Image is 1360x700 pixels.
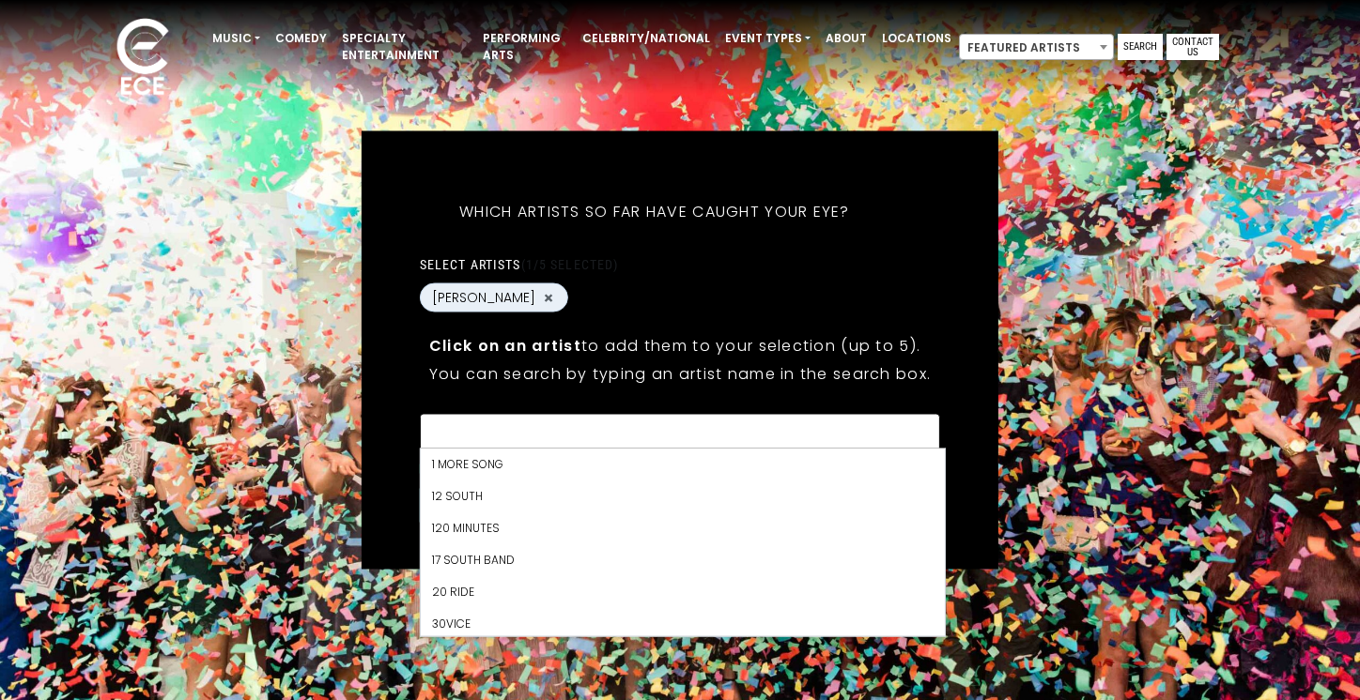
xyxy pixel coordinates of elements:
span: Featured Artists [960,35,1113,61]
button: Remove KLAXTON BROWN [541,289,556,306]
a: Search [1118,34,1163,60]
a: Celebrity/National [575,23,718,54]
h5: Which artists so far have caught your eye? [420,178,889,246]
label: Select artists [420,256,618,273]
textarea: Search [432,426,928,443]
a: Locations [874,23,959,54]
li: 30Vice [421,608,945,640]
p: You can search by typing an artist name in the search box. [429,362,931,386]
a: Specialty Entertainment [334,23,475,71]
a: Comedy [268,23,334,54]
a: Performing Arts [475,23,575,71]
p: to add them to your selection (up to 5). [429,334,931,358]
li: 120 Minutes [421,512,945,544]
img: ece_new_logo_whitev2-1.png [96,13,190,104]
li: 17 South Band [421,544,945,576]
strong: Click on an artist [429,335,581,357]
a: Event Types [718,23,818,54]
span: (1/5 selected) [521,257,619,272]
li: 1 More Song [421,449,945,480]
a: Music [205,23,268,54]
span: [PERSON_NAME] [432,288,535,308]
a: About [818,23,874,54]
span: Featured Artists [959,34,1114,60]
li: 12 South [421,480,945,512]
a: Contact Us [1167,34,1219,60]
li: 20 Ride [421,576,945,608]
